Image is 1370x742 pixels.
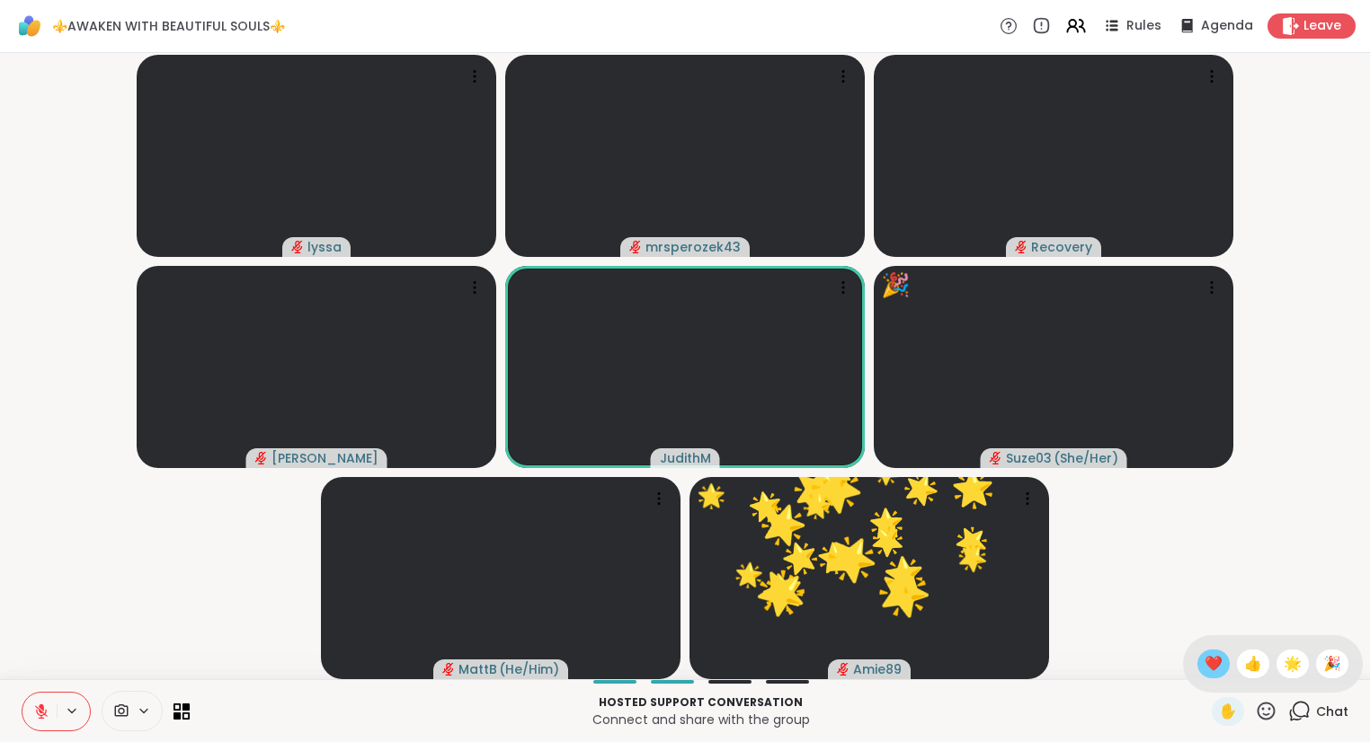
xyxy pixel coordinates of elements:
span: lyssa [307,238,342,256]
button: 🌟 [935,502,1011,579]
span: Leave [1303,17,1341,35]
button: 🌟 [774,428,896,550]
span: audio-muted [990,452,1002,464]
span: [PERSON_NAME] [271,449,378,467]
button: 🌟 [763,520,838,595]
span: Rules [1126,17,1161,35]
span: Recovery [1031,238,1092,256]
span: 🌟 [1284,653,1302,675]
p: Connect and share with the group [200,711,1201,729]
img: ShareWell Logomark [14,11,45,41]
span: audio-muted [255,452,268,464]
span: ( She/Her ) [1054,449,1118,467]
span: mrsperozek43 [645,238,741,256]
button: 🌟 [725,534,841,650]
span: Suze03 [1006,449,1052,467]
button: 🌟 [883,451,958,526]
button: 🌟 [939,525,1006,591]
span: 🎉 [1323,653,1341,675]
span: Amie89 [853,660,902,678]
span: audio-muted [1015,241,1027,253]
span: audio-muted [442,663,455,676]
span: ❤️ [1205,653,1223,675]
span: ( He/Him ) [499,660,559,678]
span: ✋ [1219,701,1237,722]
button: 🌟 [867,538,940,611]
button: 🌟 [796,502,908,614]
span: Agenda [1201,17,1253,35]
span: MattB [458,660,497,678]
span: audio-muted [291,241,304,253]
button: 🌟 [735,475,831,570]
span: audio-muted [837,663,850,676]
span: 👍 [1244,653,1262,675]
div: 🎉 [881,268,910,303]
span: audio-muted [629,241,642,253]
button: 🌟 [936,451,1010,526]
span: ⚜️AWAKEN WITH BEAUTIFUL SOULS⚜️ [52,17,285,35]
span: Chat [1316,702,1348,720]
p: Hosted support conversation [200,694,1201,711]
div: 🌟 [697,479,725,514]
span: JudithM [660,449,711,467]
button: 🌟 [850,503,924,578]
